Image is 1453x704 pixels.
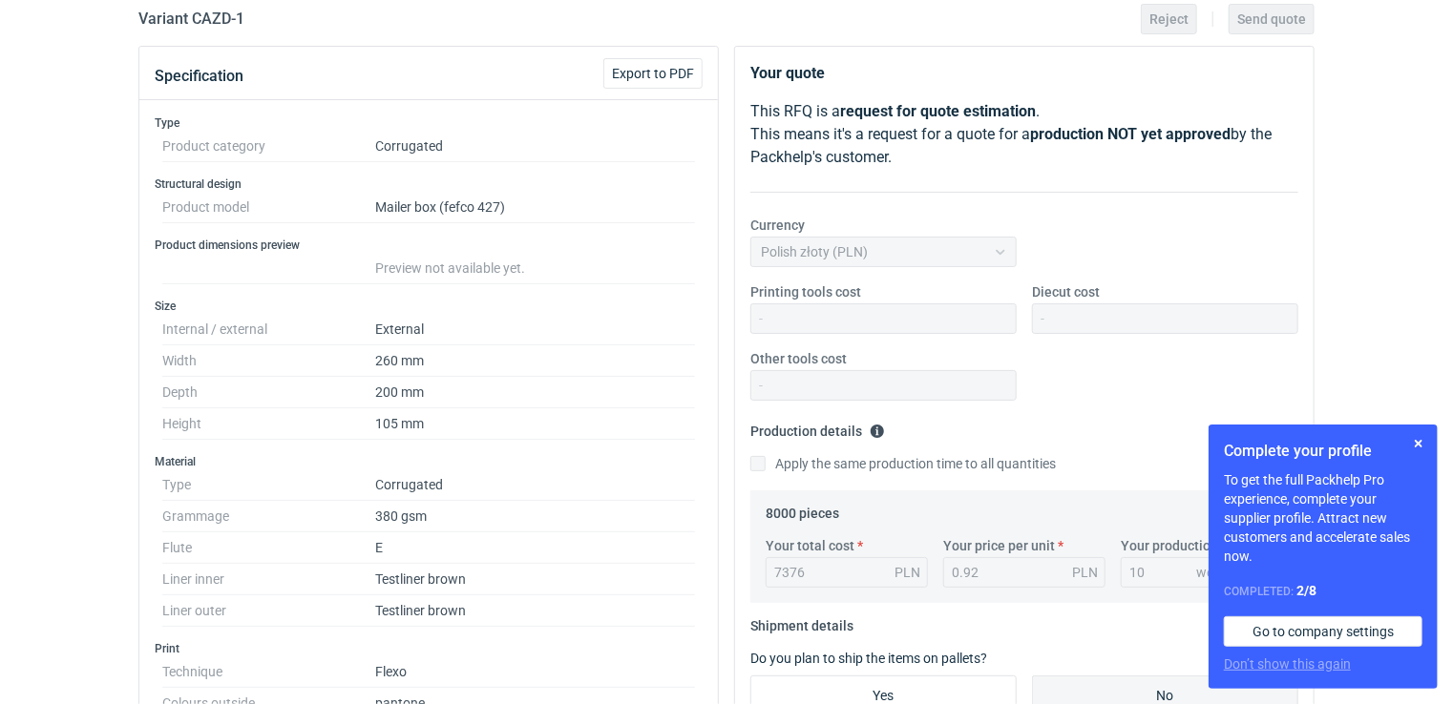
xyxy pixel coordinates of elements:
div: Completed: [1224,581,1422,601]
dt: Internal / external [162,314,375,345]
dt: Liner outer [162,595,375,627]
dd: Corrugated [375,469,695,501]
label: Do you plan to ship the items on pallets? [750,651,987,666]
dt: Liner inner [162,564,375,595]
button: Skip for now [1407,432,1430,455]
label: Currency [750,216,805,235]
dt: Height [162,408,375,440]
dd: E [375,532,695,564]
dt: Type [162,469,375,501]
strong: production NOT yet approved [1030,125,1231,143]
dt: Product model [162,192,375,223]
div: working days [1196,563,1275,582]
h3: Type [155,115,703,131]
dd: Corrugated [375,131,695,162]
dt: Grammage [162,501,375,532]
h3: Structural design [155,176,703,192]
strong: 2 / 8 [1296,583,1316,598]
legend: Production details [750,416,885,439]
span: Reject [1149,12,1189,26]
span: Send quote [1237,12,1306,26]
label: Apply the same production time to all quantities [750,454,1056,473]
dd: Flexo [375,656,695,688]
button: Export to PDF [603,58,703,89]
label: Printing tools cost [750,282,861,301]
h3: Size [155,299,703,314]
button: Send quote [1229,4,1315,34]
label: Other tools cost [750,349,847,368]
h3: Print [155,641,703,656]
span: Export to PDF [612,67,694,80]
div: PLN [895,563,920,582]
dt: Flute [162,532,375,564]
p: To get the full Packhelp Pro experience, complete your supplier profile. Attract new customers an... [1224,470,1422,566]
legend: 8000 pieces [766,498,839,521]
button: Specification [155,53,243,99]
dd: External [375,314,695,345]
button: Reject [1141,4,1197,34]
h3: Product dimensions preview [155,238,703,253]
a: Go to company settings [1224,616,1422,647]
strong: request for quote estimation [840,102,1036,120]
label: Your production time [1121,536,1249,555]
span: Preview not available yet. [375,260,525,276]
strong: Your quote [750,64,825,82]
dt: Width [162,345,375,377]
dd: Mailer box (fefco 427) [375,192,695,223]
button: Don’t show this again [1224,654,1351,673]
label: Diecut cost [1032,282,1100,301]
dt: Product category [162,131,375,162]
dd: Testliner brown [375,564,695,595]
dd: Testliner brown [375,595,695,627]
h1: Complete your profile [1224,440,1422,463]
label: Your total cost [766,536,854,555]
dt: Depth [162,377,375,408]
p: This RFQ is a . This means it's a request for a quote for a by the Packhelp's customer. [750,100,1298,169]
dd: 260 mm [375,345,695,377]
dt: Technique [162,656,375,688]
h3: Material [155,454,703,469]
legend: Shipment details [750,611,853,633]
dd: 380 gsm [375,501,695,532]
dd: 200 mm [375,377,695,408]
div: PLN [1072,563,1098,582]
h2: Variant CAZD - 1 [138,8,244,31]
dd: 105 mm [375,408,695,440]
label: Your price per unit [943,536,1055,555]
